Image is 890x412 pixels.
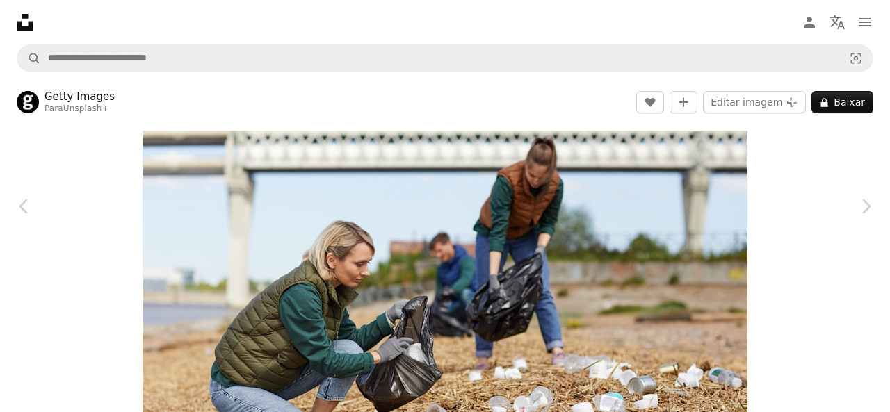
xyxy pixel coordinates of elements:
[17,91,39,113] img: Ir para o perfil de Getty Images
[811,91,873,113] button: Baixar
[839,45,873,72] button: Pesquisa visual
[17,44,873,72] form: Pesquise conteúdo visual em todo o site
[851,8,879,36] button: Menu
[795,8,823,36] a: Entrar / Cadastrar-se
[841,140,890,273] a: Próximo
[636,91,664,113] button: Curtir
[823,8,851,36] button: Idioma
[17,45,41,72] button: Pesquise na Unsplash
[44,104,115,115] div: Para
[17,14,33,31] a: Início — Unsplash
[703,91,806,113] button: Editar imagem
[670,91,697,113] button: Adicionar à coleção
[63,104,109,113] a: Unsplash+
[44,90,115,104] a: Getty Images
